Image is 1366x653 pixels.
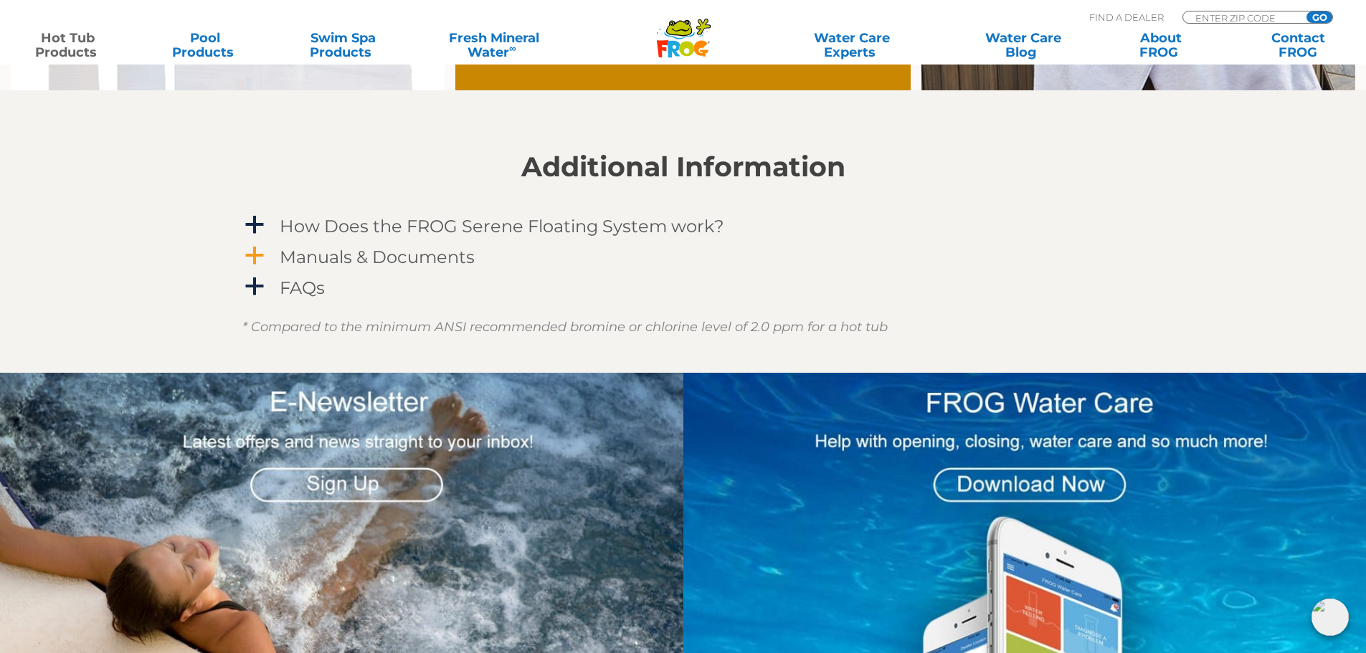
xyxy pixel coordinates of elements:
[242,275,1124,301] a: a FAQs
[280,216,724,236] h4: How Does the FROG Serene Floating System work?
[1107,31,1214,59] a: AboutFROG
[509,42,516,54] sup: ∞
[1194,11,1291,24] input: Zip Code Form
[244,276,265,297] span: a
[427,31,561,59] a: Fresh MineralWater∞
[242,151,1124,183] h2: Additional Information
[242,213,1124,239] a: a How Does the FROG Serene Floating System work?
[242,244,1124,270] a: a Manuals & Documents
[1245,31,1352,59] a: ContactFROG
[14,31,121,59] a: Hot TubProducts
[969,31,1076,59] a: Water CareBlog
[244,214,265,236] span: a
[242,319,888,335] em: * Compared to the minimum ANSI recommended bromine or chlorine level of 2.0 ppm for a hot tub
[290,31,397,59] a: Swim SpaProducts
[1306,11,1332,23] input: GO
[1089,11,1164,24] p: Find A Dealer
[765,31,939,59] a: Water CareExperts
[1312,599,1349,636] img: openIcon
[244,245,265,267] span: a
[280,247,475,267] h4: Manuals & Documents
[280,278,325,297] h4: FAQs
[152,31,259,59] a: PoolProducts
